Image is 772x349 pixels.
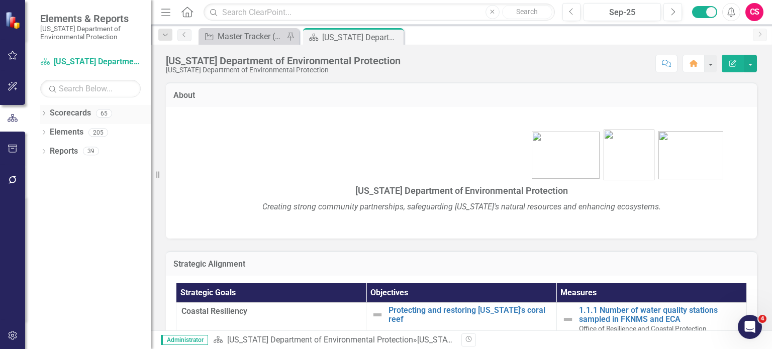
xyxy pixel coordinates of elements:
img: bird1.png [658,131,723,179]
button: Sep-25 [584,3,661,21]
a: Scorecards [50,107,91,119]
span: 4 [758,315,766,323]
div: [US_STATE] Department of Environmental Protection [322,31,401,44]
iframe: Intercom live chat [738,315,762,339]
img: bhsp1.png [532,132,600,179]
div: Sep-25 [587,7,657,19]
img: ClearPoint Strategy [5,11,23,29]
small: [US_STATE] Department of Environmental Protection [40,25,141,41]
em: Creating strong community partnerships, safeguarding [US_STATE]'s natural resources and enhancing... [262,202,661,211]
a: 1.1.1 Number of water quality stations sampled in FKNMS and ECA [579,306,741,323]
div: [US_STATE] Department of Environmental Protection [166,55,401,66]
input: Search ClearPoint... [204,4,554,21]
a: Elements [50,127,83,138]
span: Coastal Resiliency [181,306,361,317]
div: [US_STATE] Department of Environmental Protection [166,66,401,74]
td: Double-Click to Edit Right Click for Context Menu [556,303,746,336]
button: Search [502,5,552,19]
a: Protecting and restoring [US_STATE]'s coral reef [389,306,551,323]
a: Master Tracker (External) [201,30,284,43]
div: 39 [83,147,99,156]
div: 205 [88,128,108,137]
img: Not Defined [562,313,574,325]
span: Administrator [161,335,208,345]
img: Not Defined [371,309,383,321]
img: FL-DEP-LOGO-color-sam%20v4.jpg [604,130,654,180]
div: » [213,334,454,346]
a: [US_STATE] Department of Environmental Protection [227,335,413,344]
h3: Strategic Alignment [173,260,749,269]
a: [US_STATE] Department of Environmental Protection [40,56,141,68]
span: Elements & Reports [40,13,141,25]
span: [US_STATE] Department of Environmental Protection [355,185,568,196]
button: CS [745,3,763,21]
h3: About [173,91,749,100]
div: Master Tracker (External) [218,30,284,43]
span: Search [516,8,538,16]
span: Office of Resilience and Coastal Protection [579,324,707,332]
input: Search Below... [40,80,141,97]
div: [US_STATE] Department of Environmental Protection [417,335,603,344]
a: Reports [50,146,78,157]
div: 65 [96,109,112,118]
